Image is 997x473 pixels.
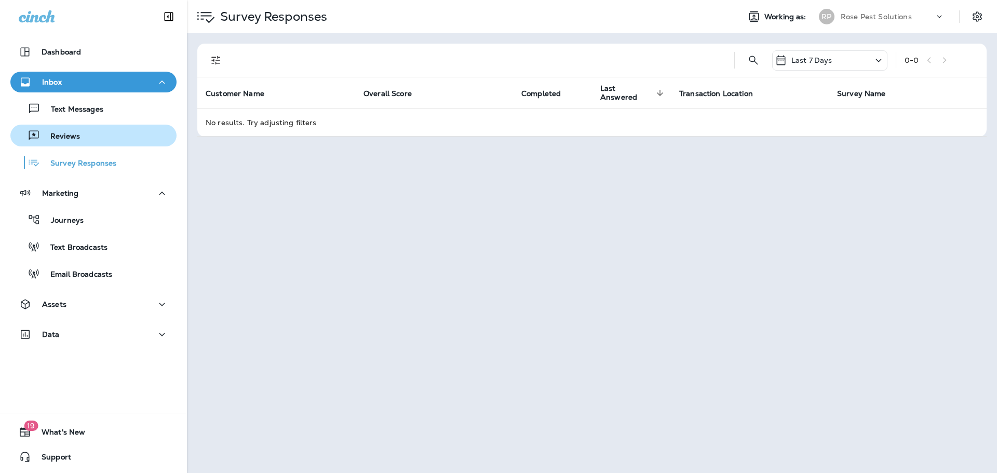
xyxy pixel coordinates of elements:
button: Text Messages [10,98,177,119]
span: Completed [521,89,561,98]
p: Assets [42,300,66,308]
span: Customer Name [206,89,278,98]
p: Dashboard [42,48,81,56]
p: Text Messages [41,105,103,115]
span: Last Answered [600,84,667,102]
span: Survey Name [837,89,899,98]
span: Overall Score [363,89,425,98]
button: Collapse Sidebar [154,6,183,27]
span: Completed [521,89,574,98]
p: Marketing [42,189,78,197]
button: Settings [968,7,987,26]
button: Filters [206,50,226,71]
span: Customer Name [206,89,264,98]
button: Journeys [10,209,177,231]
p: Journeys [41,216,84,226]
button: Support [10,447,177,467]
span: 19 [24,421,38,431]
button: Survey Responses [10,152,177,173]
button: Text Broadcasts [10,236,177,258]
button: Dashboard [10,42,177,62]
p: Survey Responses [40,159,116,169]
button: Search Survey Responses [743,50,764,71]
span: Transaction Location [679,89,766,98]
span: What's New [31,428,85,440]
td: No results. Try adjusting filters [197,109,987,136]
span: Last Answered [600,84,653,102]
div: 0 - 0 [905,56,919,64]
button: Marketing [10,183,177,204]
button: Assets [10,294,177,315]
button: Email Broadcasts [10,263,177,285]
p: Inbox [42,78,62,86]
button: Reviews [10,125,177,146]
p: Rose Pest Solutions [841,12,912,21]
button: Data [10,324,177,345]
p: Survey Responses [216,9,327,24]
span: Transaction Location [679,89,753,98]
p: Data [42,330,60,339]
p: Last 7 Days [791,56,832,64]
span: Overall Score [363,89,412,98]
span: Survey Name [837,89,886,98]
span: Support [31,453,71,465]
p: Reviews [40,132,80,142]
button: 19What's New [10,422,177,442]
p: Text Broadcasts [40,243,107,253]
button: Inbox [10,72,177,92]
span: Working as: [764,12,809,21]
div: RP [819,9,834,24]
p: Email Broadcasts [40,270,112,280]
